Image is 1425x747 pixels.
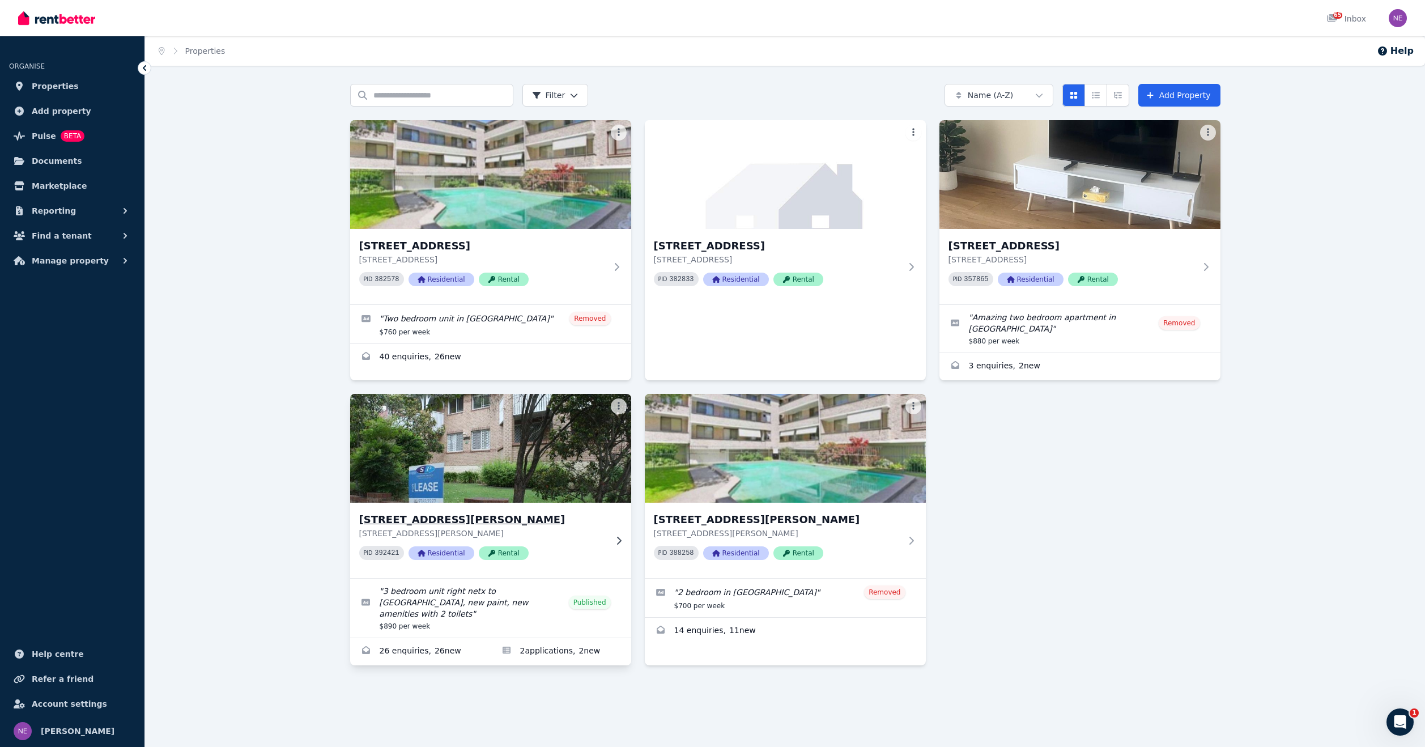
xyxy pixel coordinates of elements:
[14,722,32,740] img: Nicolas Erifolami
[939,120,1220,229] img: 27-29 Burwood Rd, Burwood
[669,549,694,557] code: 388258
[350,120,631,304] a: 1/41 The Crescent, Homebush[STREET_ADDRESS][STREET_ADDRESS]PID 382578ResidentialRental
[1062,84,1129,107] div: View options
[1326,13,1366,24] div: Inbox
[1107,84,1129,107] button: Expanded list view
[9,125,135,147] a: PulseBETA
[145,36,239,66] nav: Breadcrumb
[939,305,1220,353] a: Edit listing: Amazing two bedroom apartment in burwood
[18,10,95,27] img: RentBetter
[32,179,87,193] span: Marketplace
[1062,84,1085,107] button: Card view
[409,546,474,560] span: Residential
[669,275,694,283] code: 382833
[658,276,667,282] small: PID
[41,724,114,738] span: [PERSON_NAME]
[939,353,1220,380] a: Enquiries for 27-29 Burwood Rd, Burwood
[948,238,1196,254] h3: [STREET_ADDRESS]
[948,254,1196,265] p: [STREET_ADDRESS]
[61,130,84,142] span: BETA
[1200,125,1216,141] button: More options
[964,275,988,283] code: 357865
[479,546,529,560] span: Rental
[703,273,769,286] span: Residential
[9,100,135,122] a: Add property
[532,90,565,101] span: Filter
[645,579,926,617] a: Edit listing: 2 bedroom in Strathfield
[350,579,631,638] a: Edit listing: 3 bedroom unit right netx to strathfield station, new paint, new amenities with 2 t...
[491,638,631,665] a: Applications for 38 Churchill Ave, Strathfield
[1386,708,1414,736] iframe: Intercom live chat
[32,79,79,93] span: Properties
[905,125,921,141] button: More options
[945,84,1053,107] button: Name (A-Z)
[654,238,901,254] h3: [STREET_ADDRESS]
[32,697,107,711] span: Account settings
[359,254,606,265] p: [STREET_ADDRESS]
[654,528,901,539] p: [STREET_ADDRESS][PERSON_NAME]
[1333,12,1342,19] span: 65
[9,62,45,70] span: ORGANISE
[645,120,926,229] img: 2/56 Clissold Parade, Campsie
[343,391,638,506] img: 38 Churchill Ave, Strathfield
[773,273,823,286] span: Rental
[375,549,399,557] code: 392421
[359,528,606,539] p: [STREET_ADDRESS][PERSON_NAME]
[350,394,631,578] a: 38 Churchill Ave, Strathfield[STREET_ADDRESS][PERSON_NAME][STREET_ADDRESS][PERSON_NAME]PID 392421...
[1410,708,1419,718] span: 1
[32,129,56,143] span: Pulse
[350,120,631,229] img: 1/41 The Crescent, Homebush
[375,275,399,283] code: 382578
[9,150,135,172] a: Documents
[32,647,84,661] span: Help centre
[479,273,529,286] span: Rental
[9,643,135,665] a: Help centre
[998,273,1064,286] span: Residential
[953,276,962,282] small: PID
[905,398,921,414] button: More options
[654,254,901,265] p: [STREET_ADDRESS]
[9,668,135,690] a: Refer a friend
[1068,273,1118,286] span: Rental
[968,90,1014,101] span: Name (A-Z)
[645,618,926,645] a: Enquiries for 88-92 Albert Rd, Strathfield
[185,46,226,56] a: Properties
[350,638,491,665] a: Enquiries for 38 Churchill Ave, Strathfield
[1389,9,1407,27] img: Nicolas Erifolami
[703,546,769,560] span: Residential
[1084,84,1107,107] button: Compact list view
[9,693,135,715] a: Account settings
[1138,84,1220,107] a: Add Property
[645,394,926,503] img: 88-92 Albert Rd, Strathfield
[32,154,82,168] span: Documents
[409,273,474,286] span: Residential
[611,398,627,414] button: More options
[645,394,926,578] a: 88-92 Albert Rd, Strathfield[STREET_ADDRESS][PERSON_NAME][STREET_ADDRESS][PERSON_NAME]PID 388258R...
[350,344,631,371] a: Enquiries for 1/41 The Crescent, Homebush
[9,200,135,222] button: Reporting
[1377,44,1414,58] button: Help
[364,276,373,282] small: PID
[773,546,823,560] span: Rental
[658,550,667,556] small: PID
[9,249,135,272] button: Manage property
[32,204,76,218] span: Reporting
[350,305,631,343] a: Edit listing: Two bedroom unit in Strathfield
[611,125,627,141] button: More options
[359,238,606,254] h3: [STREET_ADDRESS]
[645,120,926,304] a: 2/56 Clissold Parade, Campsie[STREET_ADDRESS][STREET_ADDRESS]PID 382833ResidentialRental
[9,224,135,247] button: Find a tenant
[32,254,109,268] span: Manage property
[32,229,92,243] span: Find a tenant
[939,120,1220,304] a: 27-29 Burwood Rd, Burwood[STREET_ADDRESS][STREET_ADDRESS]PID 357865ResidentialRental
[9,175,135,197] a: Marketplace
[359,512,606,528] h3: [STREET_ADDRESS][PERSON_NAME]
[32,104,91,118] span: Add property
[32,672,93,686] span: Refer a friend
[522,84,589,107] button: Filter
[364,550,373,556] small: PID
[654,512,901,528] h3: [STREET_ADDRESS][PERSON_NAME]
[9,75,135,97] a: Properties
